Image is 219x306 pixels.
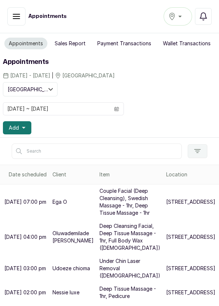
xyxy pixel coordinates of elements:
[52,230,94,244] p: Oluwademilade [PERSON_NAME]
[159,38,215,49] button: Wallet Transactions
[99,285,160,300] p: Deep Tissue Massage - 1hr, Pedicure
[3,103,110,115] input: Select date
[166,233,215,241] p: [STREET_ADDRESS]
[93,38,156,49] button: Payment Transactions
[166,265,215,272] p: [STREET_ADDRESS]
[52,289,79,296] p: Nessie luxe
[52,171,94,178] div: Client
[9,171,47,178] div: Date scheduled
[4,233,46,241] p: [DATE] 04:00 pm
[8,85,48,93] span: [GEOGRAPHIC_DATA]
[52,72,54,79] span: |
[52,265,90,272] p: Udoeze chioma
[4,198,46,206] p: [DATE] 07:00 pm
[3,121,31,134] button: Add
[166,198,215,206] p: [STREET_ADDRESS]
[99,187,160,217] p: Couple Facial (Deep Cleansing), Swedish Massage - 1hr, Deep Tissue Massage - 1hr
[4,289,46,296] p: [DATE] 02:00 pm
[166,289,215,296] p: [STREET_ADDRESS]
[114,106,119,111] svg: calendar
[99,171,160,178] div: Item
[3,57,216,67] h1: Appointments
[10,72,50,79] span: [DATE] - [DATE]
[9,124,19,131] span: Add
[12,144,182,159] input: Search
[52,198,67,206] p: Ega O
[4,38,47,49] button: Appointments
[166,171,215,178] div: Location
[99,257,160,279] p: Under Chin Laser Removal ([DEMOGRAPHIC_DATA])
[28,13,67,20] h1: Appointments
[99,222,160,252] p: Deep Cleansing Facial, Deep Tissue Massage - 1hr, Full Body Wax ([DEMOGRAPHIC_DATA])
[4,265,46,272] p: [DATE] 03:00 pm
[62,72,115,79] span: [GEOGRAPHIC_DATA]
[50,38,90,49] button: Sales Report
[3,82,58,96] button: [GEOGRAPHIC_DATA]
